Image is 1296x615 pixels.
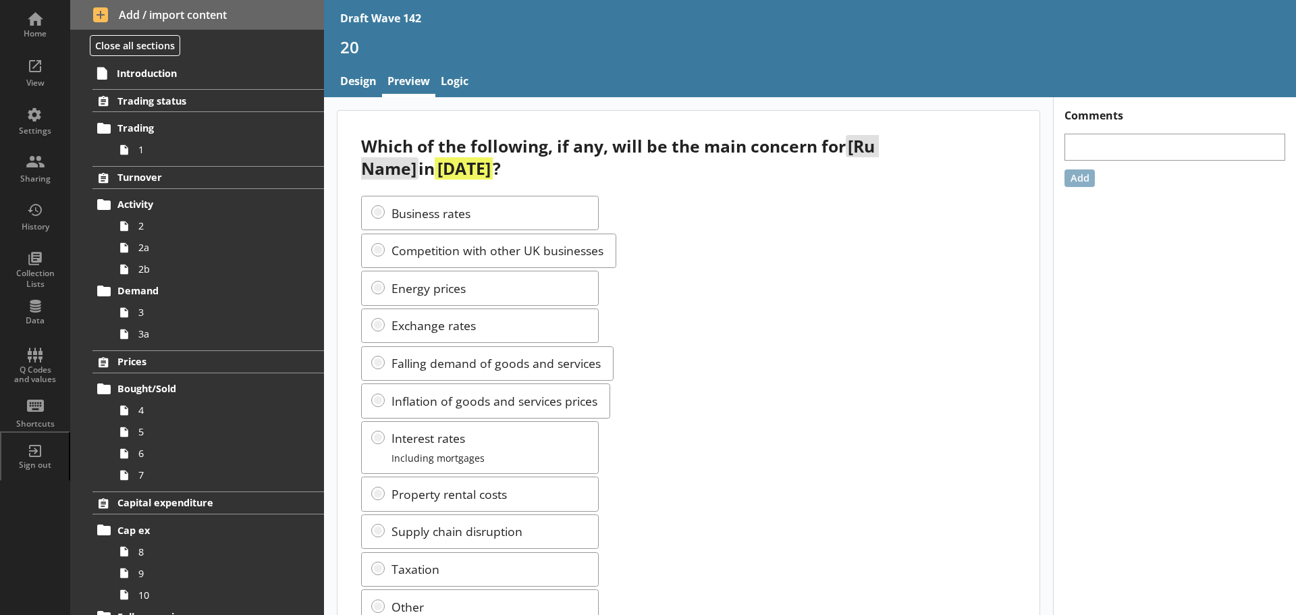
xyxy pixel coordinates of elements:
a: Capital expenditure [92,491,324,514]
a: Preview [382,68,435,97]
div: Data [11,315,59,326]
span: 2 [138,219,289,232]
a: Turnover [92,166,324,189]
span: Add / import content [93,7,302,22]
span: 7 [138,469,289,481]
div: Sharing [11,173,59,184]
span: 8 [138,545,289,558]
strong: [DATE] [435,157,492,180]
a: 8 [113,541,324,562]
a: Bought/Sold [92,378,324,400]
a: Logic [435,68,474,97]
span: Cap ex [117,524,283,537]
div: Sign out [11,460,59,471]
button: Close all sections [90,35,180,56]
span: 6 [138,447,289,460]
span: Trading [117,122,283,134]
a: 2b [113,259,324,280]
li: Bought/Sold4567 [99,378,324,486]
a: Activity [92,194,324,215]
span: 10 [138,589,289,601]
a: 4 [113,400,324,421]
a: Trading [92,117,324,139]
a: 1 [113,139,324,161]
span: 5 [138,425,289,438]
a: Cap ex [92,519,324,541]
a: Introduction [92,62,324,84]
a: 6 [113,443,324,464]
a: 10 [113,584,324,606]
h1: Comments [1054,97,1296,123]
span: Trading status [117,95,283,107]
a: 7 [113,464,324,486]
span: [Ru Name] [361,135,879,180]
li: PricesBought/Sold4567 [70,350,324,486]
span: Turnover [117,171,283,184]
div: Shortcuts [11,419,59,429]
a: Design [335,68,382,97]
a: 3a [113,323,324,345]
div: History [11,221,59,232]
a: 2 [113,215,324,237]
span: 2b [138,263,289,275]
a: Trading status [92,89,324,112]
div: Settings [11,126,59,136]
li: Trading statusTrading1 [70,89,324,160]
a: 5 [113,421,324,443]
a: 2a [113,237,324,259]
div: Which of the following, if any, will be the main concern for in ? [361,135,1015,180]
span: Prices [117,355,283,368]
li: Demand33a [99,280,324,345]
span: 2a [138,241,289,254]
div: Home [11,28,59,39]
span: Introduction [117,67,283,80]
a: 3 [113,302,324,323]
span: 3 [138,306,289,319]
a: Demand [92,280,324,302]
span: 9 [138,567,289,580]
li: TurnoverActivity22a2bDemand33a [70,166,324,345]
div: Draft Wave 142 [340,11,421,26]
span: Capital expenditure [117,496,283,509]
h1: 20 [340,36,1280,57]
span: Activity [117,198,283,211]
span: 1 [138,143,289,156]
div: View [11,78,59,88]
li: Activity22a2b [99,194,324,280]
span: 3a [138,327,289,340]
span: 4 [138,404,289,417]
a: 9 [113,562,324,584]
a: Prices [92,350,324,373]
li: Trading1 [99,117,324,161]
div: Q Codes and values [11,365,59,385]
div: Collection Lists [11,268,59,289]
li: Cap ex8910 [99,519,324,606]
span: Demand [117,284,283,297]
span: Bought/Sold [117,382,283,395]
